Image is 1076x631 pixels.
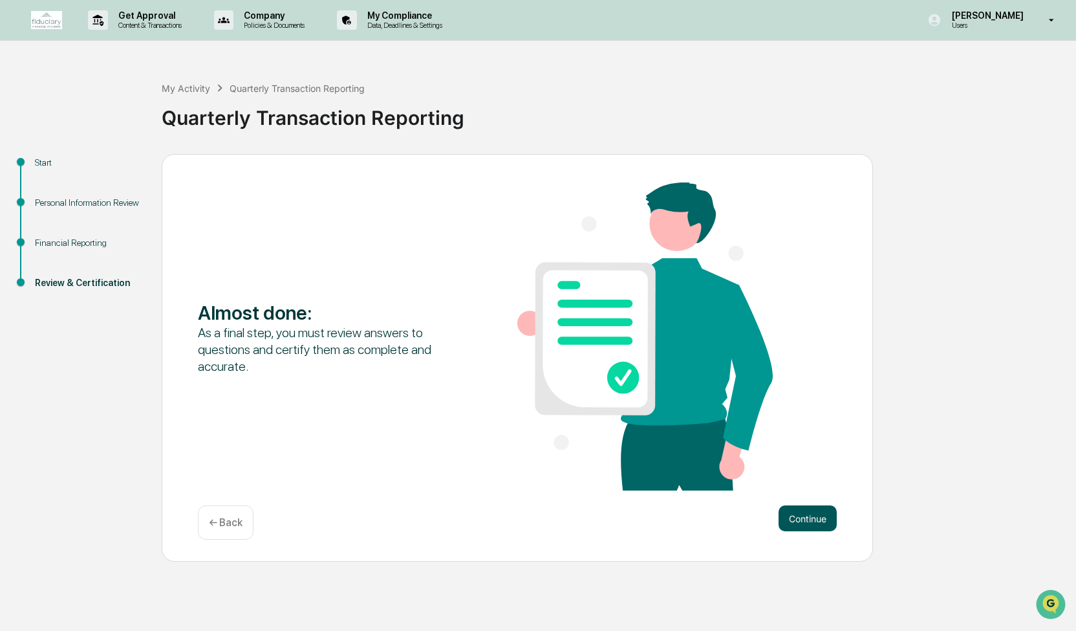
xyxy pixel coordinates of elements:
[162,83,210,94] div: My Activity
[233,21,311,30] p: Policies & Documents
[13,164,23,174] div: 🖐️
[198,301,453,324] div: Almost done :
[89,157,166,181] a: 🗄️Attestations
[209,516,242,529] p: ← Back
[941,21,1030,30] p: Users
[13,188,23,199] div: 🔎
[779,505,837,531] button: Continue
[108,10,188,21] p: Get Approval
[357,10,449,21] p: My Compliance
[220,102,235,118] button: Start new chat
[44,98,212,111] div: Start new chat
[357,21,449,30] p: Data, Deadlines & Settings
[26,187,81,200] span: Data Lookup
[129,219,156,228] span: Pylon
[233,10,311,21] p: Company
[108,21,188,30] p: Content & Transactions
[198,324,453,375] div: As a final step, you must review answers to questions and certify them as complete and accurate.
[13,27,235,47] p: How can we help?
[107,162,160,175] span: Attestations
[517,183,773,491] img: Almost done
[94,164,104,174] div: 🗄️
[230,83,365,94] div: Quarterly Transaction Reporting
[26,162,83,175] span: Preclearance
[35,276,141,290] div: Review & Certification
[35,156,141,170] div: Start
[8,157,89,181] a: 🖐️Preclearance
[941,10,1030,21] p: [PERSON_NAME]
[1035,588,1070,623] iframe: Open customer support
[35,196,141,210] div: Personal Information Review
[35,236,141,250] div: Financial Reporting
[44,111,164,122] div: We're available if you need us!
[162,96,1070,129] div: Quarterly Transaction Reporting
[31,11,62,29] img: logo
[8,182,87,205] a: 🔎Data Lookup
[13,98,36,122] img: 1746055101610-c473b297-6a78-478c-a979-82029cc54cd1
[91,218,156,228] a: Powered byPylon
